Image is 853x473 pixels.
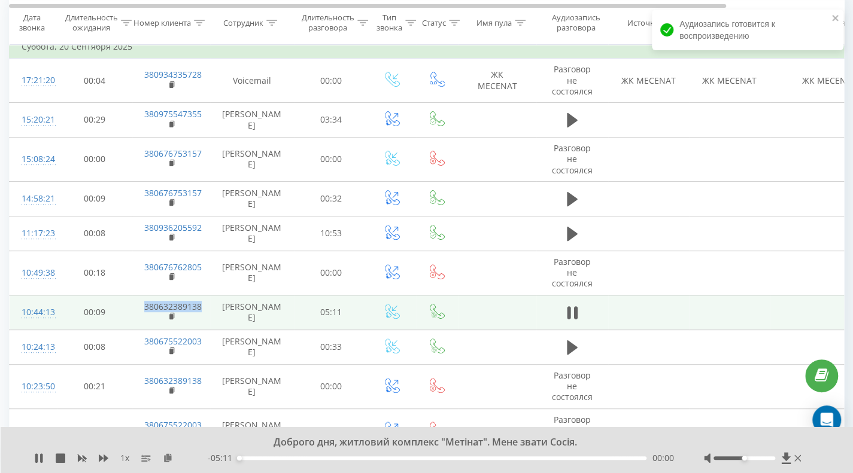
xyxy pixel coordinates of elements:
td: 00:29 [57,102,132,137]
div: 11:17:23 [22,222,45,245]
a: 380934335728 [144,69,202,80]
span: Разговор не состоялся [552,63,593,96]
td: 00:42 [57,408,132,453]
td: [PERSON_NAME] [210,329,294,364]
td: 00:32 [294,181,369,216]
div: 14:58:21 [22,187,45,210]
span: Разговор не состоялся [552,370,593,402]
div: Accessibility label [742,456,747,460]
div: Имя пула [476,17,512,28]
td: [PERSON_NAME] [210,408,294,453]
td: [PERSON_NAME] [210,365,294,409]
span: - 05:11 [208,452,238,464]
td: 00:33 [294,329,369,364]
div: 10:24:13 [22,335,45,359]
div: Open Intercom Messenger [812,405,841,434]
td: 00:08 [57,329,132,364]
a: 380675522003 [144,419,202,431]
td: [PERSON_NAME] [210,251,294,295]
span: 1 x [120,452,129,464]
td: 00:09 [57,181,132,216]
td: 00:00 [294,138,369,182]
td: 00:00 [294,365,369,409]
div: 15:08:24 [22,148,45,171]
td: [PERSON_NAME] [210,295,294,329]
td: 00:04 [57,59,132,103]
div: Статус [422,17,446,28]
div: 10:22:48 [22,419,45,442]
div: Номер клиента [133,17,191,28]
td: 00:00 [294,408,369,453]
td: 00:00 [57,138,132,182]
div: Аудиозапись готовится к воспроизведению [652,10,843,50]
span: 00:00 [652,452,674,464]
a: 380676753157 [144,148,202,159]
div: 17:21:20 [22,69,45,92]
a: 380632389138 [144,375,202,386]
div: Источник [627,17,663,28]
td: 00:00 [294,59,369,103]
div: Тип звонка [377,13,402,33]
div: Дата звонка [10,13,54,33]
td: 00:08 [57,216,132,251]
td: 00:09 [57,295,132,329]
td: 03:34 [294,102,369,137]
div: 10:49:38 [22,261,45,285]
span: Разговор не состоялся [552,142,593,175]
a: 380632389138 [144,301,202,312]
div: Сотрудник [223,17,263,28]
div: Аудиозапись разговора [547,13,605,33]
div: Длительность разговора [302,13,354,33]
td: ЖК MECENAT [608,59,689,103]
td: 00:00 [294,251,369,295]
span: Разговор не состоялся [552,414,593,447]
a: 380936205592 [144,222,202,233]
div: 10:23:50 [22,375,45,398]
div: 15:20:21 [22,108,45,132]
a: 380975547355 [144,108,202,120]
td: [PERSON_NAME] [210,181,294,216]
span: Разговор не состоялся [552,256,593,289]
td: ЖК MECENAT [689,59,770,103]
td: 00:18 [57,251,132,295]
td: [PERSON_NAME] [210,138,294,182]
a: 380676753157 [144,187,202,199]
div: Доброго дня, житловий комплекс "Метінат". Мене звати Сосія. [111,436,727,449]
a: 380675522003 [144,335,202,347]
a: 380676762805 [144,261,202,273]
div: Длительность ожидания [65,13,118,33]
button: close [831,13,840,25]
td: 10:53 [294,216,369,251]
td: [PERSON_NAME] [210,216,294,251]
td: Voicemail [210,59,294,103]
td: [PERSON_NAME] [210,102,294,137]
td: ЖК MECENAT [459,59,536,103]
td: 05:11 [294,295,369,329]
div: Accessibility label [237,456,242,460]
div: 10:44:13 [22,301,45,324]
td: 00:21 [57,365,132,409]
